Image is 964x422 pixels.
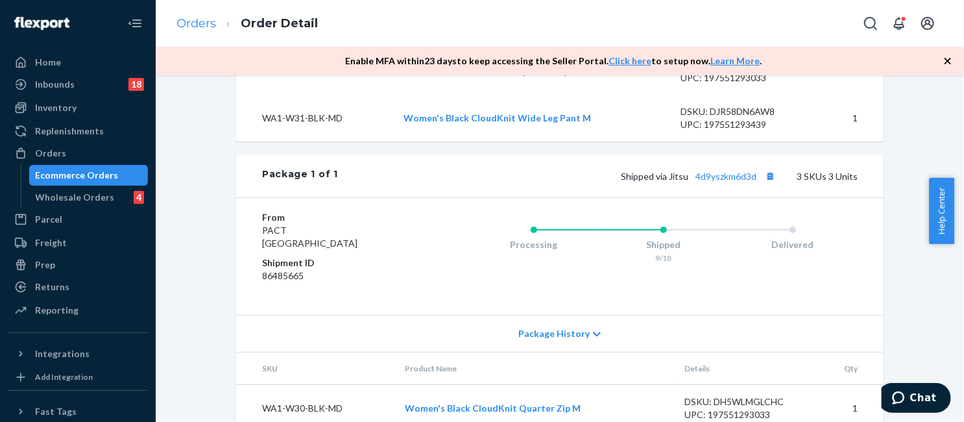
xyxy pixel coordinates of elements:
span: Shipped via Jitsu [621,171,778,182]
td: 1 [813,95,884,142]
a: 4d9yszkm6d3d [695,171,756,182]
div: Prep [35,258,55,271]
p: Enable MFA within 23 days to keep accessing the Seller Portal. to setup now. . [345,55,762,68]
th: Product Name [394,353,674,385]
div: Fast Tags [35,405,77,418]
div: Wholesale Orders [36,191,115,204]
button: Open notifications [886,10,912,36]
a: Orders [176,16,216,31]
th: SKU [236,353,394,385]
div: 4 [134,191,144,204]
button: Copy tracking number [762,168,778,184]
a: Reporting [8,300,148,321]
div: Ecommerce Orders [36,169,119,182]
a: Freight [8,232,148,253]
a: Prep [8,254,148,275]
button: Help Center [929,178,954,244]
th: Details [674,353,817,385]
div: Inbounds [35,78,75,91]
div: Inventory [35,101,77,114]
div: Freight [35,236,67,249]
div: Processing [469,238,599,251]
a: Parcel [8,209,148,230]
div: 3 SKUs 3 Units [338,168,858,184]
dd: 86485665 [262,269,417,282]
a: Women's Black CloudKnit Wide Leg Pant M [404,112,591,123]
div: Parcel [35,213,62,226]
div: UPC: 197551293033 [681,71,802,84]
dt: Shipment ID [262,256,417,269]
div: Integrations [35,347,90,360]
button: Open Search Box [858,10,884,36]
div: Delivered [728,238,858,251]
a: Inventory [8,97,148,118]
div: Replenishments [35,125,104,138]
div: Shipped [599,238,729,251]
a: Women's Black CloudKnit Quarter Zip M [405,403,581,414]
span: Package History [518,327,590,340]
a: Order Detail [241,16,318,31]
td: WA1-W31-BLK-MD [236,95,393,142]
a: Ecommerce Orders [29,165,149,186]
a: Click here [609,55,651,66]
div: 18 [128,78,144,91]
a: Returns [8,277,148,297]
button: Close Navigation [122,10,148,36]
button: Integrations [8,343,148,364]
div: Package 1 of 1 [262,168,338,184]
div: DSKU: DJR58DN6AW8 [681,105,802,118]
a: Learn More [710,55,760,66]
a: Inbounds18 [8,74,148,95]
div: Orders [35,147,66,160]
dt: From [262,211,417,224]
a: Add Integration [8,369,148,385]
div: 9/18 [599,253,729,264]
a: Replenishments [8,121,148,142]
div: Returns [35,280,69,293]
a: Home [8,52,148,73]
div: DSKU: DH5WLMGLCHC [684,395,806,408]
button: Fast Tags [8,401,148,422]
div: Home [35,56,61,69]
ol: breadcrumbs [166,5,328,43]
iframe: Opens a widget where you can chat to one of our agents [882,383,951,416]
a: Wholesale Orders4 [29,187,149,208]
div: Reporting [35,304,78,317]
div: Add Integration [35,371,93,382]
th: Qty [817,353,884,385]
div: UPC: 197551293439 [681,118,802,131]
button: Open account menu [915,10,941,36]
a: Orders [8,143,148,164]
span: PACT [GEOGRAPHIC_DATA] [262,225,357,249]
img: Flexport logo [14,17,69,30]
div: UPC: 197551293033 [684,408,806,421]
